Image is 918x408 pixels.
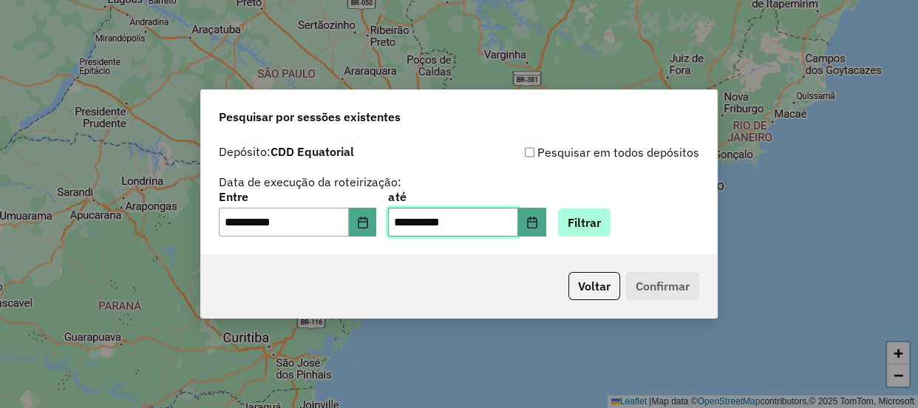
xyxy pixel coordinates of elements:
label: até [388,188,545,205]
span: Pesquisar por sessões existentes [219,108,401,126]
div: Pesquisar em todos depósitos [459,143,699,161]
strong: CDD Equatorial [271,144,354,159]
label: Entre [219,188,376,205]
label: Data de execução da roteirização: [219,173,401,191]
button: Filtrar [558,208,611,237]
label: Depósito: [219,143,354,160]
button: Voltar [568,272,620,300]
button: Choose Date [518,208,546,237]
button: Choose Date [349,208,377,237]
